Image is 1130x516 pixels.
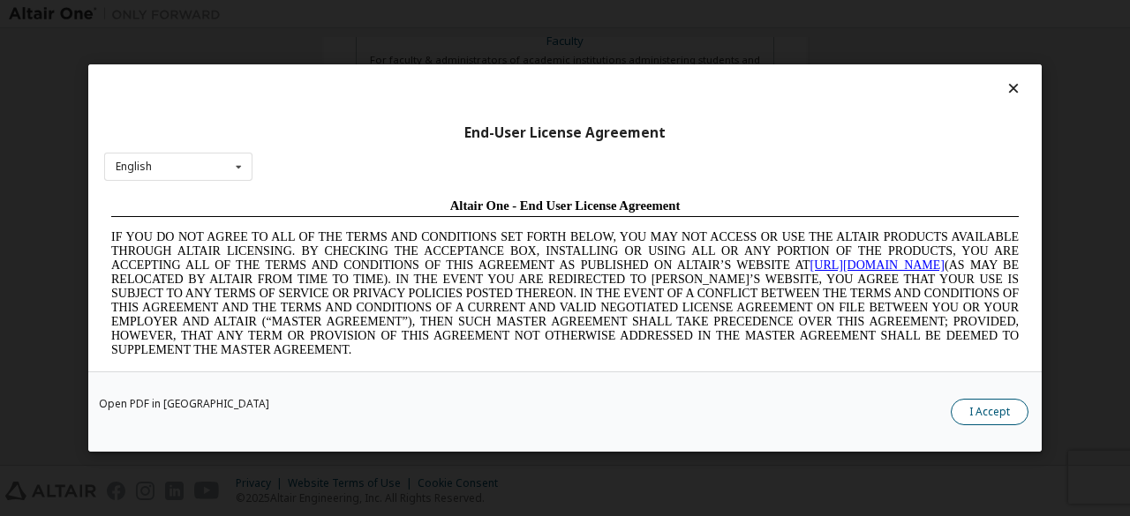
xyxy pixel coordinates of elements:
a: [URL][DOMAIN_NAME] [706,67,840,80]
button: I Accept [951,399,1028,425]
span: IF YOU DO NOT AGREE TO ALL OF THE TERMS AND CONDITIONS SET FORTH BELOW, YOU MAY NOT ACCESS OR USE... [7,39,915,165]
a: Open PDF in [GEOGRAPHIC_DATA] [99,399,269,409]
span: Lore Ipsumd Sit Ame Cons Adipisc Elitseddo (“Eiusmodte”) in utlabor Etdolo Magnaaliqua Eni. (“Adm... [7,180,915,306]
span: Altair One - End User License Agreement [346,7,576,21]
div: English [116,161,152,172]
div: End-User License Agreement [104,124,1026,142]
